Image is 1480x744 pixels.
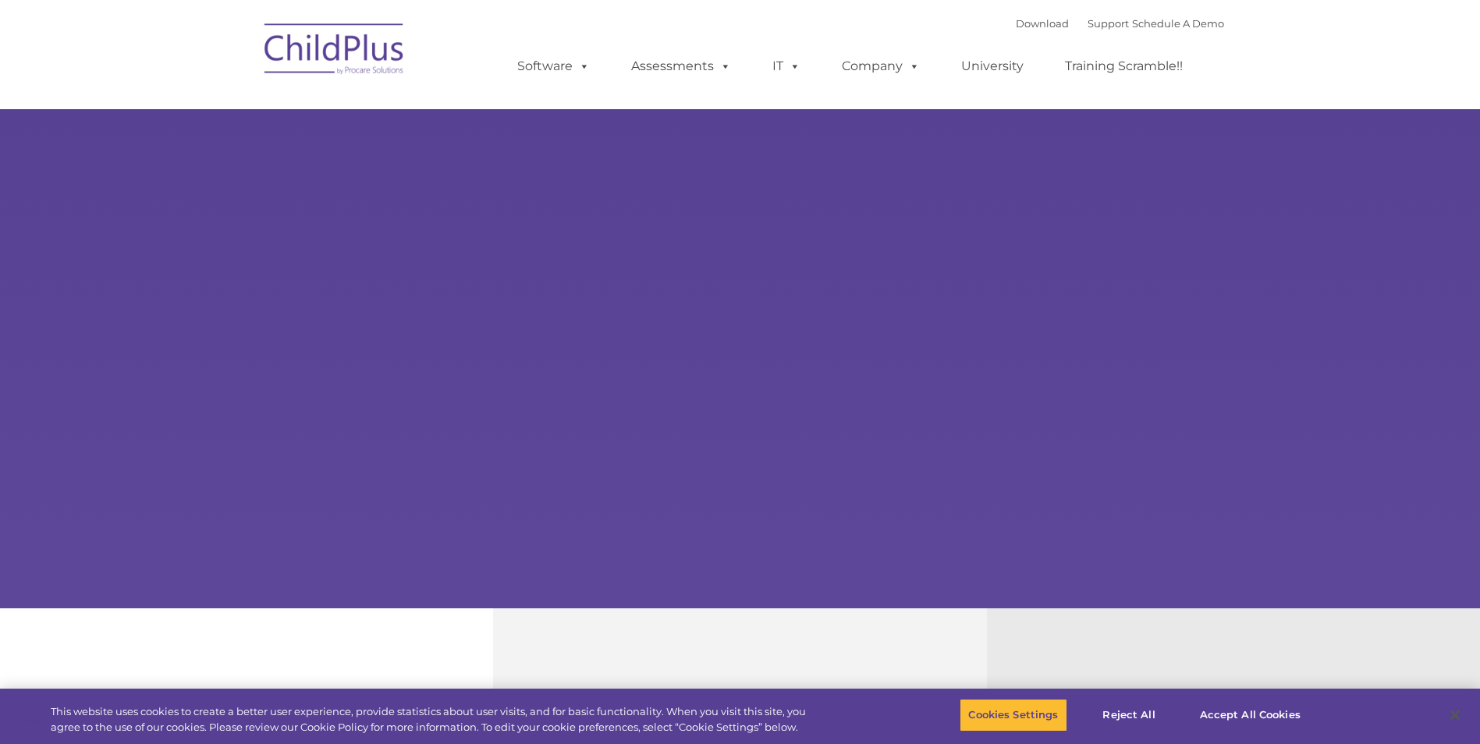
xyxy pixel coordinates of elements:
button: Cookies Settings [960,699,1067,732]
button: Accept All Cookies [1191,699,1309,732]
a: Support [1088,17,1129,30]
a: Download [1016,17,1069,30]
font: | [1016,17,1224,30]
button: Reject All [1081,699,1178,732]
a: University [946,51,1039,82]
a: Software [502,51,605,82]
a: Assessments [616,51,747,82]
button: Close [1438,698,1472,732]
a: Schedule A Demo [1132,17,1224,30]
img: ChildPlus by Procare Solutions [257,12,413,90]
div: This website uses cookies to create a better user experience, provide statistics about user visit... [51,704,814,735]
a: IT [757,51,816,82]
a: Company [826,51,935,82]
a: Training Scramble!! [1049,51,1198,82]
